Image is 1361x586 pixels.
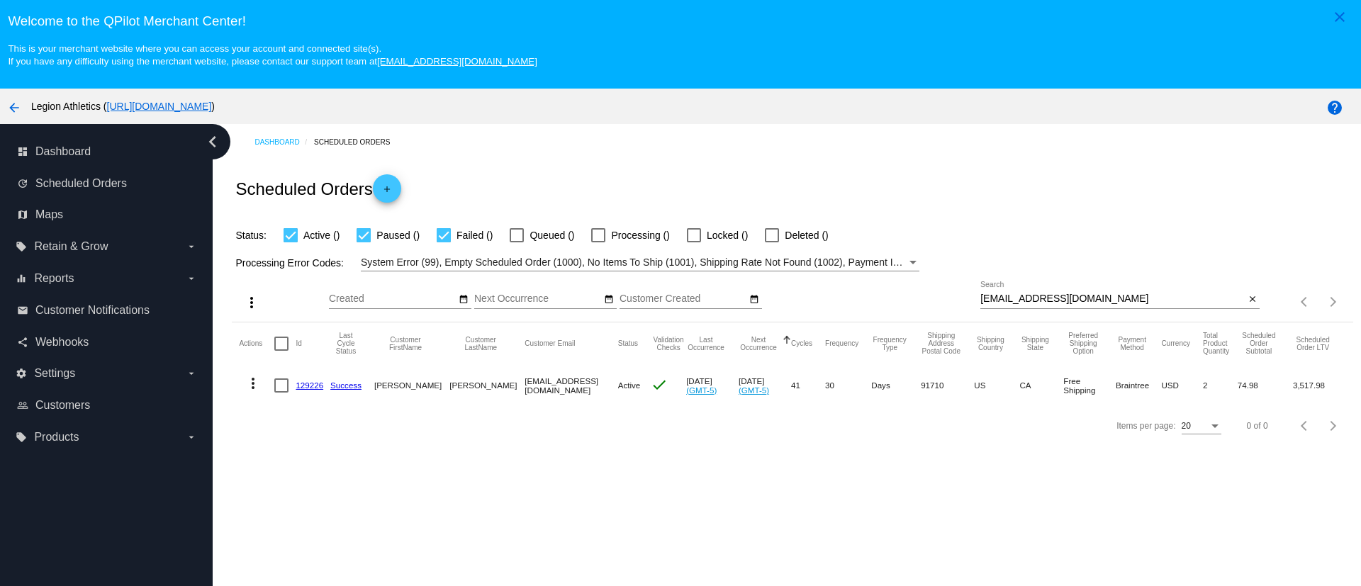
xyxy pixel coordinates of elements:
mat-cell: USD [1161,365,1203,406]
a: share Webhooks [17,331,197,354]
span: Active [618,381,641,390]
mat-header-cell: Validation Checks [651,322,686,365]
span: Deleted () [785,227,828,244]
mat-select: Items per page: [1182,422,1221,432]
span: Dashboard [35,145,91,158]
button: Change sorting for CustomerFirstName [374,336,437,351]
mat-select: Filter by Processing Error Codes [361,254,919,271]
button: Change sorting for ShippingCountry [974,336,1007,351]
i: arrow_drop_down [186,368,197,379]
mat-icon: more_vert [243,294,260,311]
mat-cell: Free Shipping [1063,365,1116,406]
mat-icon: arrow_back [6,99,23,116]
span: Customer Notifications [35,304,150,317]
a: map Maps [17,203,197,226]
span: Paused () [376,227,420,244]
span: 20 [1182,421,1191,431]
span: Settings [34,367,75,380]
a: dashboard Dashboard [17,140,197,163]
i: update [17,178,28,189]
span: Reports [34,272,74,285]
mat-cell: [DATE] [739,365,791,406]
button: Change sorting for CustomerLastName [449,336,512,351]
span: Maps [35,208,63,221]
mat-icon: more_vert [245,375,262,392]
a: (GMT-5) [686,385,717,395]
span: Status: [235,230,267,241]
span: Failed () [457,227,493,244]
span: Scheduled Orders [35,177,127,190]
i: arrow_drop_down [186,273,197,284]
mat-cell: Days [871,365,921,406]
mat-icon: date_range [749,294,759,305]
a: (GMT-5) [739,385,769,395]
a: [URL][DOMAIN_NAME] [107,101,212,112]
mat-header-cell: Total Product Quantity [1203,322,1238,365]
input: Search [980,293,1245,305]
i: share [17,337,28,348]
input: Created [329,293,457,305]
button: Change sorting for CustomerEmail [525,339,575,348]
input: Customer Created [620,293,747,305]
mat-cell: US [974,365,1019,406]
mat-icon: help [1326,99,1343,116]
button: Change sorting for Frequency [825,339,858,348]
mat-cell: 3,517.98 [1293,365,1346,406]
i: arrow_drop_down [186,432,197,443]
mat-cell: [EMAIL_ADDRESS][DOMAIN_NAME] [525,365,617,406]
mat-cell: 41 [791,365,825,406]
span: Processing () [611,227,669,244]
small: This is your merchant website where you can access your account and connected site(s). If you hav... [8,43,537,67]
span: Customers [35,399,90,412]
i: local_offer [16,241,27,252]
mat-icon: add [379,184,396,201]
h2: Scheduled Orders [235,174,401,203]
i: email [17,305,28,316]
a: update Scheduled Orders [17,172,197,195]
button: Change sorting for Subtotal [1238,332,1280,355]
a: [EMAIL_ADDRESS][DOMAIN_NAME] [377,56,537,67]
div: Items per page: [1116,421,1175,431]
mat-icon: date_range [604,294,614,305]
span: Active () [303,227,340,244]
i: arrow_drop_down [186,241,197,252]
span: Products [34,431,79,444]
a: 129226 [296,381,323,390]
button: Previous page [1291,288,1319,316]
button: Change sorting for Cycles [791,339,812,348]
button: Change sorting for CurrencyIso [1161,339,1190,348]
i: dashboard [17,146,28,157]
i: people_outline [17,400,28,411]
i: equalizer [16,273,27,284]
mat-cell: CA [1019,365,1063,406]
button: Change sorting for LastOccurrenceUtc [686,336,726,351]
mat-icon: check [651,376,668,393]
div: 0 of 0 [1247,421,1268,431]
input: Next Occurrence [474,293,602,305]
mat-icon: close [1248,294,1258,305]
mat-cell: Braintree [1116,365,1161,406]
mat-icon: close [1331,9,1348,26]
button: Change sorting for PreferredShippingOption [1063,332,1103,355]
mat-cell: [PERSON_NAME] [449,365,525,406]
mat-cell: 30 [825,365,871,406]
a: people_outline Customers [17,394,197,417]
mat-cell: 91710 [921,365,974,406]
button: Change sorting for FrequencyType [871,336,908,351]
a: email Customer Notifications [17,299,197,322]
button: Change sorting for ShippingState [1019,336,1051,351]
button: Change sorting for LifetimeValue [1293,336,1333,351]
mat-cell: [DATE] [686,365,739,406]
mat-icon: date_range [459,294,469,305]
h3: Welcome to the QPilot Merchant Center! [8,13,1352,29]
mat-cell: 2 [1203,365,1238,406]
mat-cell: 74.98 [1238,365,1293,406]
button: Change sorting for ShippingPostcode [921,332,961,355]
mat-header-cell: Actions [239,322,274,365]
span: Processing Error Codes: [235,257,344,269]
span: Retain & Grow [34,240,108,253]
span: Webhooks [35,336,89,349]
button: Change sorting for NextOccurrenceUtc [739,336,778,351]
button: Change sorting for PaymentMethod.Type [1116,336,1148,351]
button: Next page [1319,412,1348,440]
